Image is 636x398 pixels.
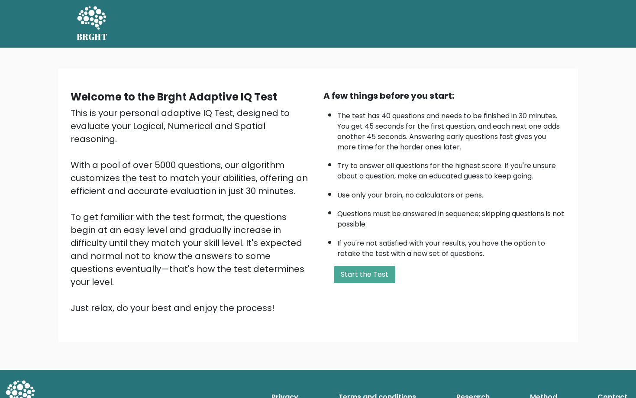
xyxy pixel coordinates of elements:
[71,107,313,314] div: This is your personal adaptive IQ Test, designed to evaluate your Logical, Numerical and Spatial ...
[337,234,566,259] li: If you're not satisfied with your results, you have the option to retake the test with a new set ...
[77,3,108,44] a: BRGHT
[337,156,566,181] li: Try to answer all questions for the highest score. If you're unsure about a question, make an edu...
[337,204,566,230] li: Questions must be answered in sequence; skipping questions is not possible.
[334,266,395,283] button: Start the Test
[323,89,566,102] div: A few things before you start:
[337,107,566,152] li: The test has 40 questions and needs to be finished in 30 minutes. You get 45 seconds for the firs...
[77,32,108,42] h5: BRGHT
[71,90,277,104] b: Welcome to the Brght Adaptive IQ Test
[337,186,566,201] li: Use only your brain, no calculators or pens.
